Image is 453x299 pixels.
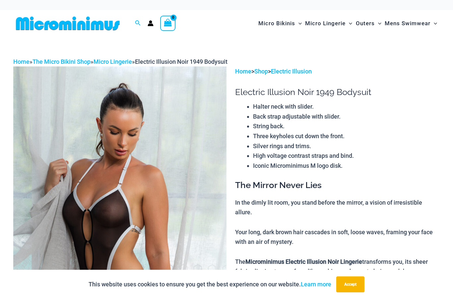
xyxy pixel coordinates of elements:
[305,15,346,32] span: Micro Lingerie
[148,20,154,26] a: Account icon link
[303,13,354,34] a: Micro LingerieMenu ToggleMenu Toggle
[257,13,303,34] a: Micro BikinisMenu ToggleMenu Toggle
[301,281,331,288] a: Learn more
[89,279,331,289] p: This website uses cookies to ensure you get the best experience on our website.
[354,13,383,34] a: OutersMenu ToggleMenu Toggle
[94,58,132,65] a: Micro Lingerie
[13,16,122,31] img: MM SHOP LOGO FLAT
[235,180,440,191] h3: The Mirror Never Lies
[258,15,295,32] span: Micro Bikinis
[253,161,440,171] li: Iconic Microminimus M logo disk.
[13,58,30,65] a: Home
[336,276,364,292] button: Accept
[235,87,440,97] h1: Electric Illusion Noir 1949 Bodysuit
[160,16,175,31] a: View Shopping Cart, empty
[32,58,91,65] a: The Micro Bikini Shop
[356,15,375,32] span: Outers
[13,58,227,65] span: » » »
[346,15,352,32] span: Menu Toggle
[245,258,362,265] b: Microminimus Electric Illusion Noir Lingerie
[253,151,440,161] li: High voltage contrast straps and bind.
[295,15,302,32] span: Menu Toggle
[253,121,440,131] li: String back.
[375,15,381,32] span: Menu Toggle
[253,131,440,141] li: Three keyholes cut down the front.
[135,19,141,28] a: Search icon link
[235,66,440,76] p: > >
[254,68,268,75] a: Shop
[385,15,430,32] span: Mens Swimwear
[253,141,440,151] li: Silver rings and trims.
[235,68,251,75] a: Home
[271,68,312,75] a: Electric Illusion
[430,15,437,32] span: Menu Toggle
[253,102,440,112] li: Halter neck with slider.
[383,13,439,34] a: Mens SwimwearMenu ToggleMenu Toggle
[135,58,227,65] span: Electric Illusion Noir 1949 Bodysuit
[256,12,440,35] nav: Site Navigation
[253,112,440,122] li: Back strap adjustable with slider.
